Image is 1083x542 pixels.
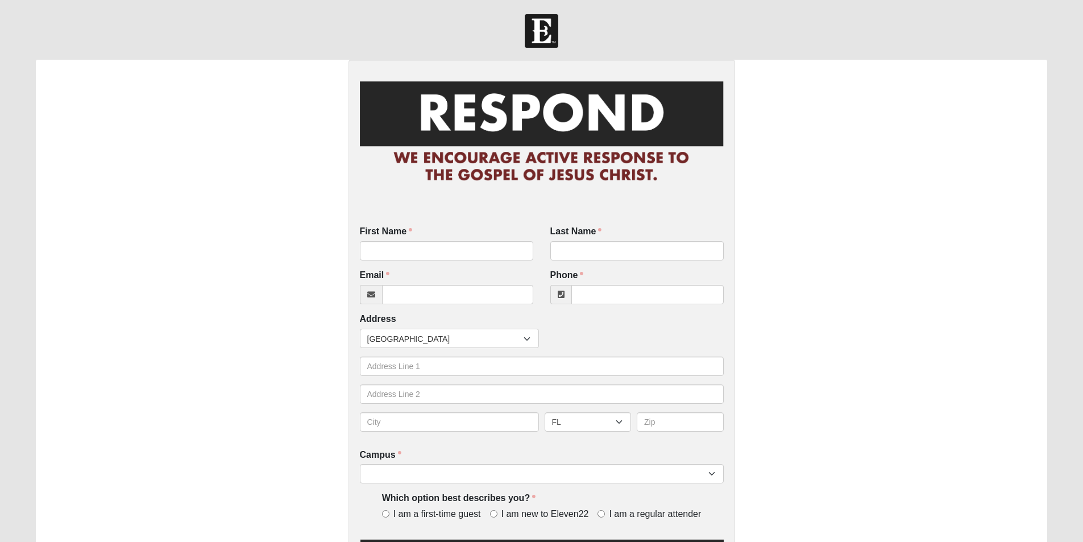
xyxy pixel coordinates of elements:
input: Zip [637,412,724,432]
label: Phone [550,269,584,282]
label: Last Name [550,225,602,238]
label: Campus [360,449,401,462]
input: I am a regular attender [597,510,605,518]
img: Church of Eleven22 Logo [525,14,558,48]
img: RespondCardHeader.png [360,71,724,193]
input: Address Line 1 [360,357,724,376]
label: Address [360,313,396,326]
input: I am a first-time guest [382,510,389,518]
span: [GEOGRAPHIC_DATA] [367,329,524,349]
label: Which option best describes you? [382,492,536,505]
label: First Name [360,225,413,238]
input: City [360,412,539,432]
span: I am a regular attender [609,508,701,521]
input: I am new to Eleven22 [490,510,497,518]
span: I am new to Eleven22 [501,508,589,521]
span: I am a first-time guest [393,508,481,521]
input: Address Line 2 [360,384,724,404]
label: Email [360,269,390,282]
